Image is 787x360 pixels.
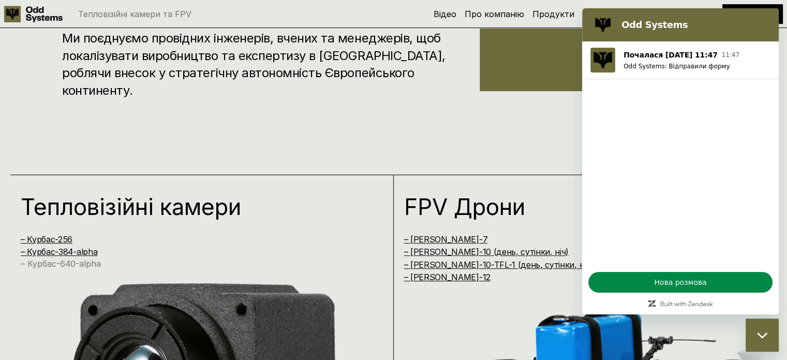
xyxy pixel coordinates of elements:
[404,234,488,244] a: – [PERSON_NAME]-7
[78,10,191,18] p: Тепловізійні камери та FPV
[582,8,779,314] iframe: Вікно повідомлень
[465,9,524,19] a: Про компанію
[62,30,449,99] h3: Ми поєднуємо провідних інженерів, вчених та менеджерів, щоб локалізувати виробництво та експертиз...
[404,195,745,218] h1: FPV Дрони
[404,260,593,270] a: – [PERSON_NAME]-10-TFL-1 (день, сутінки, ніч)
[434,9,456,19] a: Відео
[532,9,574,19] a: Продукти
[404,272,491,282] a: – [PERSON_NAME]-12
[21,258,101,269] a: – Курбас-640-alpha
[404,247,569,257] a: – [PERSON_NAME]-10 (день, сутінки, ніч)
[21,234,72,244] a: – Курбас-256
[21,195,361,218] h1: Тепловізійні камери
[21,247,97,257] a: – Курбас-384-alpha
[746,319,779,352] iframe: Кнопка для запуску вікна повідомлень, розмова триває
